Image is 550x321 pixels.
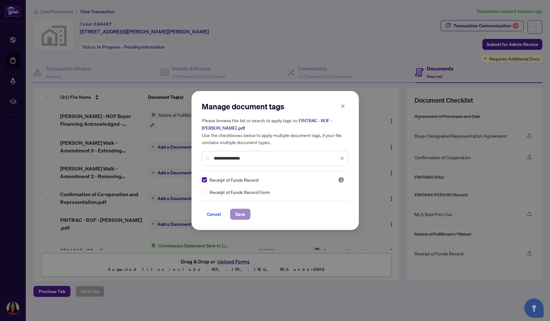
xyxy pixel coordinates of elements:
span: close [340,104,345,108]
button: Open asap [524,298,544,318]
span: Receipt of Funds Record [210,176,258,183]
h5: Please browse the list or search to apply tags to: Use the checkboxes below to apply multiple doc... [202,117,349,146]
span: Pending Review [338,177,344,183]
img: status [338,177,344,183]
span: Receipt of Funds Record Form [210,188,270,196]
span: Save [235,209,245,219]
h2: Manage document tags [202,101,349,112]
span: Cancel [207,209,221,219]
button: Cancel [202,209,226,220]
span: close [340,156,344,160]
button: Save [230,209,250,220]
